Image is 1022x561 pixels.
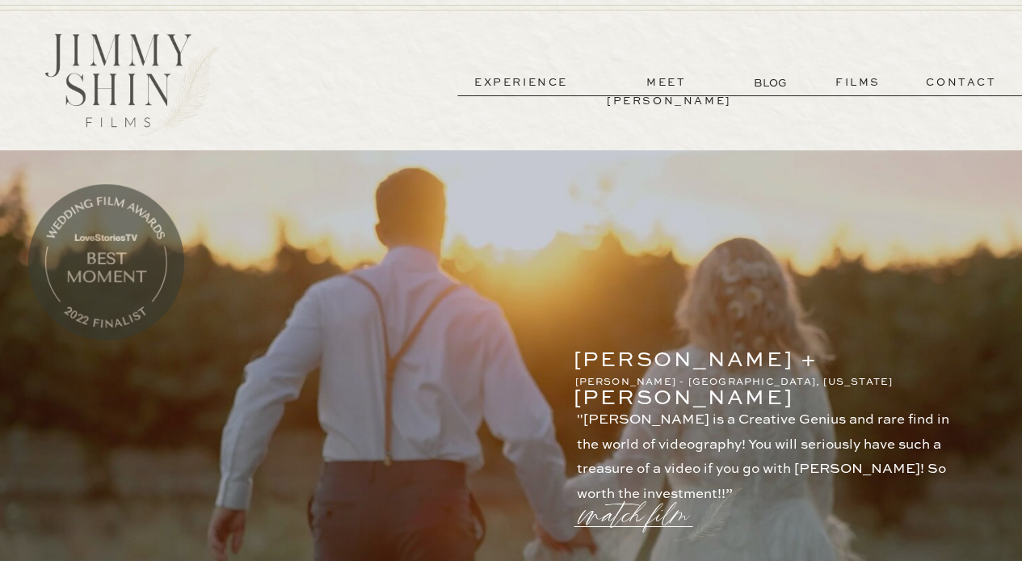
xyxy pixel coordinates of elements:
a: experience [461,74,581,92]
a: films [818,74,898,92]
p: [PERSON_NAME] - [GEOGRAPHIC_DATA], [US_STATE] [575,374,914,389]
p: "[PERSON_NAME] is a Creative Genius and rare find in the world of videography! You will seriously... [577,408,965,487]
p: [PERSON_NAME] + [PERSON_NAME] [574,342,912,364]
a: watch film [581,475,697,536]
a: contact [903,74,1020,92]
a: meet [PERSON_NAME] [607,74,726,92]
a: BLOG [754,74,790,91]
